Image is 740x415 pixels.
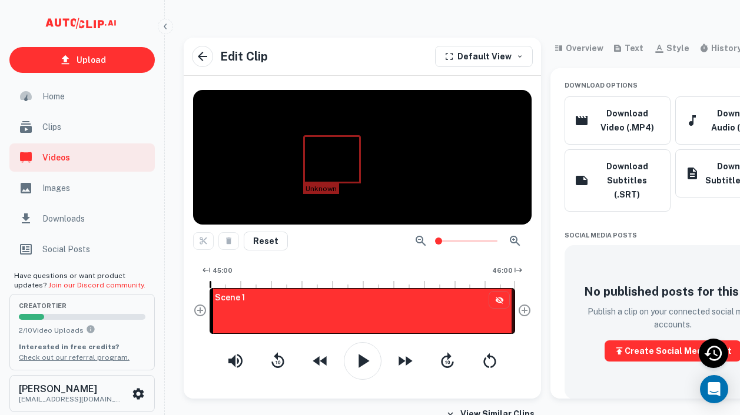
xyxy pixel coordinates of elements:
button: creatorTier2/10Video UploadsYou can upload 10 videos per month on the creator tier. Upgrade to up... [9,294,155,370]
div: Add Intro [193,303,207,322]
button: Edit Clip Start Time [197,262,237,279]
span: Download Options [565,82,638,89]
button: [PERSON_NAME][EMAIL_ADDRESS][DOMAIN_NAME] [9,375,155,411]
button: Download Video (.MP4) [565,96,671,145]
a: Images [9,174,155,202]
span: Images [42,182,148,195]
a: Downloads [9,205,155,233]
span: 46:00 [492,266,513,276]
a: Upload [9,47,155,73]
p: 2 / 10 Video Uploads [19,324,145,336]
div: overview [566,41,603,55]
div: style [666,41,689,55]
button: Choose the default mode in which all your clips are displayed and formatted [435,46,533,67]
button: Edit Clip End Time [487,262,527,279]
a: Clips [9,113,155,141]
span: Home [42,90,148,103]
div: Default View [444,49,512,63]
button: Reset Clip to Original Settings [244,232,288,250]
button: text [608,38,650,59]
span: 45:00 [213,266,233,276]
p: Interested in free credits? [19,342,145,352]
a: Social Posts [9,235,155,263]
div: Recent Activity [699,339,728,368]
span: creator Tier [19,303,145,309]
a: Home [9,82,155,111]
div: Open Intercom Messenger [700,375,728,403]
div: Add Outro [517,303,532,322]
div: text [625,41,643,55]
svg: You can upload 10 videos per month on the creator tier. Upgrade to upload more. [86,324,95,334]
h5: Edit Clip [220,48,268,65]
span: Unknown [306,185,337,192]
span: Social Posts [42,243,148,256]
a: Videos [9,143,155,172]
h6: [PERSON_NAME] [19,384,125,394]
p: [EMAIL_ADDRESS][DOMAIN_NAME] [19,394,125,404]
button: style [649,38,695,59]
p: Upload [77,53,106,66]
button: overview [550,38,607,59]
span: Videos [42,151,148,164]
a: Check out our referral program. [19,353,130,362]
span: Downloads [42,212,148,225]
span: Have questions or want product updates? [14,272,145,289]
button: Download Subtitles (.SRT) [565,149,671,212]
a: Join our Discord community. [48,281,145,289]
span: Clips [42,121,148,133]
